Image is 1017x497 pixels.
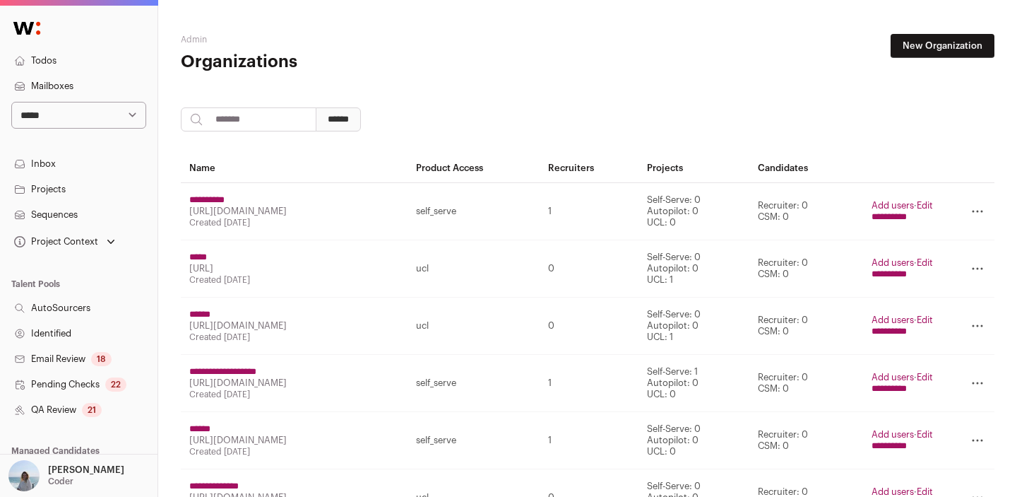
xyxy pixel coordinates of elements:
[48,476,73,487] p: Coder
[408,240,540,298] td: ucl
[189,206,287,216] a: [URL][DOMAIN_NAME]
[749,298,862,355] td: Recruiter: 0 CSM: 0
[408,412,540,469] td: self_serve
[638,355,749,412] td: Self-Serve: 1 Autopilot: 0 UCL: 0
[189,378,287,387] a: [URL][DOMAIN_NAME]
[6,460,127,491] button: Open dropdown
[181,154,408,183] th: Name
[408,298,540,355] td: ucl
[749,355,862,412] td: Recruiter: 0 CSM: 0
[105,378,126,392] div: 22
[408,183,540,240] td: self_serve
[189,217,399,228] div: Created [DATE]
[540,240,638,298] td: 0
[749,240,862,298] td: Recruiter: 0 CSM: 0
[408,355,540,412] td: self_serve
[6,14,48,42] img: Wellfound
[891,34,994,58] a: New Organization
[638,298,749,355] td: Self-Serve: 0 Autopilot: 0 UCL: 1
[917,201,933,210] a: Edit
[863,298,941,355] td: ·
[917,258,933,267] a: Edit
[638,154,749,183] th: Projects
[189,435,287,445] a: [URL][DOMAIN_NAME]
[872,373,914,382] a: Add users
[863,183,941,240] td: ·
[540,298,638,355] td: 0
[189,446,399,457] div: Created [DATE]
[189,332,399,343] div: Created [DATE]
[872,430,914,439] a: Add users
[872,201,914,210] a: Add users
[872,258,914,267] a: Add users
[872,487,914,496] a: Add users
[540,183,638,240] td: 1
[863,240,941,298] td: ·
[189,389,399,400] div: Created [DATE]
[863,412,941,469] td: ·
[82,403,102,417] div: 21
[917,487,933,496] a: Edit
[872,315,914,324] a: Add users
[917,315,933,324] a: Edit
[11,236,98,247] div: Project Context
[540,154,638,183] th: Recruiters
[189,264,213,273] a: [URL]
[181,35,207,44] a: Admin
[91,352,112,366] div: 18
[408,154,540,183] th: Product Access
[638,183,749,240] td: Self-Serve: 0 Autopilot: 0 UCL: 0
[917,430,933,439] a: Edit
[749,412,862,469] td: Recruiter: 0 CSM: 0
[189,321,287,330] a: [URL][DOMAIN_NAME]
[638,240,749,298] td: Self-Serve: 0 Autopilot: 0 UCL: 1
[749,154,862,183] th: Candidates
[917,373,933,382] a: Edit
[638,412,749,469] td: Self-Serve: 0 Autopilot: 0 UCL: 0
[749,183,862,240] td: Recruiter: 0 CSM: 0
[8,460,40,491] img: 11561648-medium_jpg
[189,274,399,286] div: Created [DATE]
[181,51,452,74] h1: Organizations
[540,355,638,412] td: 1
[540,412,638,469] td: 1
[48,464,124,476] p: [PERSON_NAME]
[11,232,118,252] button: Open dropdown
[863,355,941,412] td: ·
